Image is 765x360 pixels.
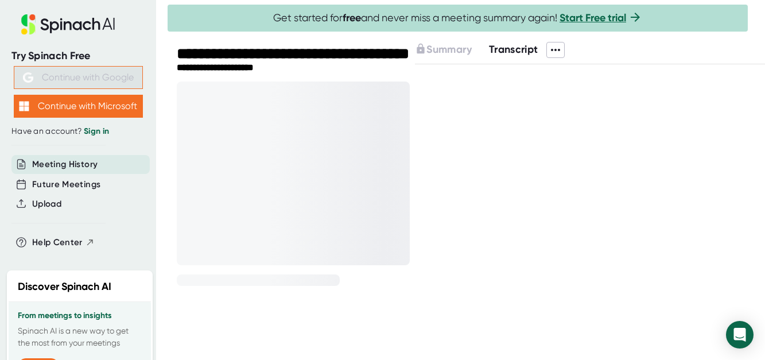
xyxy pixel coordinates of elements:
[11,126,145,137] div: Have an account?
[32,198,61,211] button: Upload
[273,11,642,25] span: Get started for and never miss a meeting summary again!
[32,236,83,249] span: Help Center
[560,11,626,24] a: Start Free trial
[84,126,109,136] a: Sign in
[14,66,143,89] button: Continue with Google
[18,279,111,295] h2: Discover Spinach AI
[489,42,538,57] button: Transcript
[415,42,471,57] button: Summary
[726,321,754,349] div: Open Intercom Messenger
[32,158,98,171] button: Meeting History
[18,325,142,349] p: Spinach AI is a new way to get the most from your meetings
[23,72,33,83] img: Aehbyd4JwY73AAAAAElFTkSuQmCC
[32,178,100,191] button: Future Meetings
[32,236,95,249] button: Help Center
[11,49,145,63] div: Try Spinach Free
[14,95,143,118] button: Continue with Microsoft
[426,43,471,56] span: Summary
[18,311,142,320] h3: From meetings to insights
[489,43,538,56] span: Transcript
[415,42,488,58] div: Upgrade to access
[343,11,361,24] b: free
